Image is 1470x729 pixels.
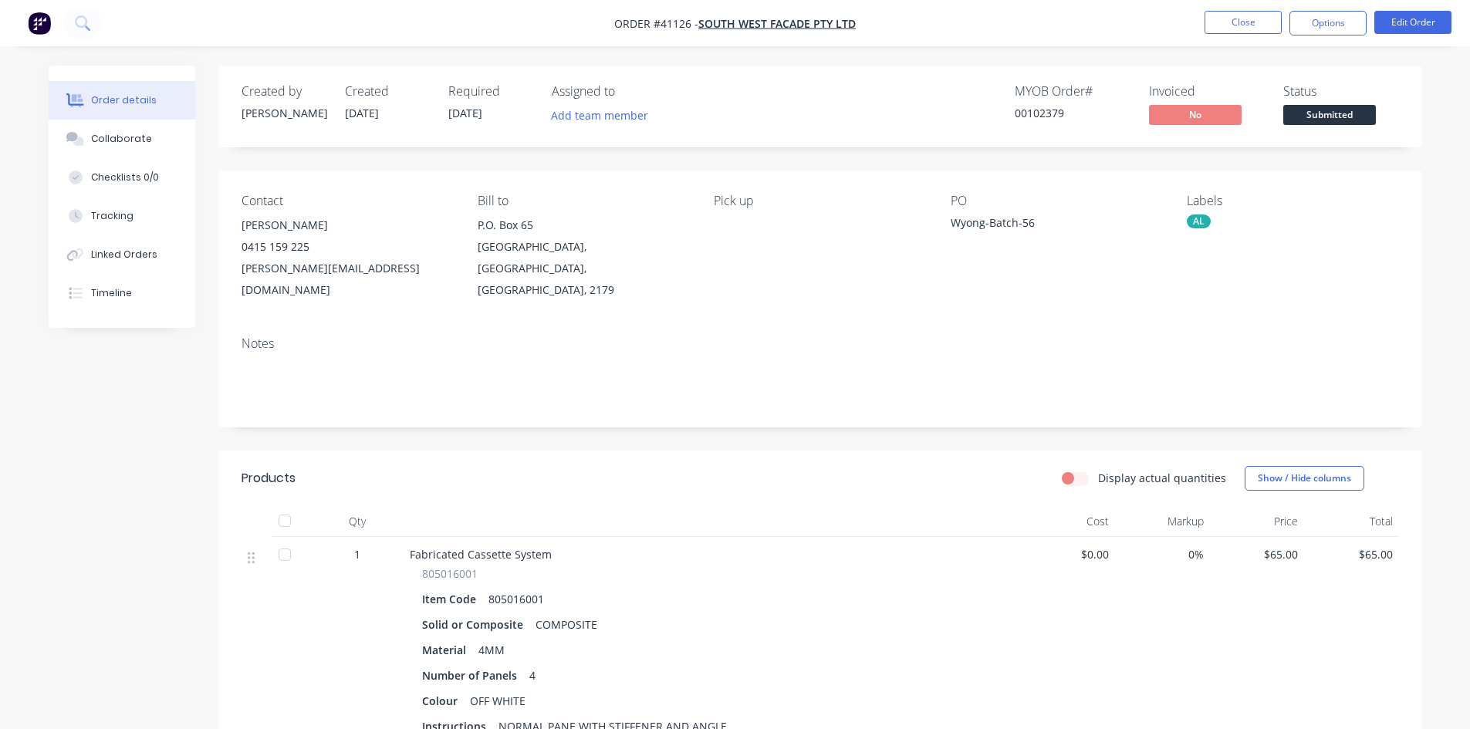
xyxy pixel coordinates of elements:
span: [DATE] [448,106,482,120]
div: Colour [422,690,464,712]
div: Tracking [91,209,133,223]
div: [PERSON_NAME] [242,105,326,121]
div: PO [951,194,1162,208]
div: Collaborate [91,132,152,146]
div: [GEOGRAPHIC_DATA], [GEOGRAPHIC_DATA], [GEOGRAPHIC_DATA], 2179 [478,236,689,301]
label: Display actual quantities [1098,470,1226,486]
button: Linked Orders [49,235,195,274]
span: [DATE] [345,106,379,120]
div: Labels [1187,194,1398,208]
div: Products [242,469,296,488]
div: [PERSON_NAME][EMAIL_ADDRESS][DOMAIN_NAME] [242,258,453,301]
button: Add team member [552,105,657,126]
span: Fabricated Cassette System [410,547,552,562]
span: 1 [354,546,360,562]
div: Linked Orders [91,248,157,262]
span: 805016001 [422,565,478,582]
div: Assigned to [552,84,706,99]
div: OFF WHITE [464,690,532,712]
button: Edit Order [1374,11,1451,34]
span: $65.00 [1216,546,1299,562]
div: MYOB Order # [1015,84,1130,99]
div: Qty [311,506,404,537]
div: Bill to [478,194,689,208]
div: Timeline [91,286,132,300]
img: Factory [28,12,51,35]
button: Collaborate [49,120,195,158]
div: Created [345,84,430,99]
div: COMPOSITE [529,613,603,636]
div: Created by [242,84,326,99]
div: Number of Panels [422,664,523,687]
div: Required [448,84,533,99]
div: Order details [91,93,157,107]
div: AL [1187,214,1211,228]
div: 4MM [472,639,511,661]
div: P.O. Box 65[GEOGRAPHIC_DATA], [GEOGRAPHIC_DATA], [GEOGRAPHIC_DATA], 2179 [478,214,689,301]
button: Order details [49,81,195,120]
button: Close [1205,11,1282,34]
div: Solid or Composite [422,613,529,636]
div: 805016001 [482,588,550,610]
div: Contact [242,194,453,208]
button: Show / Hide columns [1245,466,1364,491]
button: Tracking [49,197,195,235]
div: Total [1304,506,1399,537]
div: [PERSON_NAME]0415 159 225[PERSON_NAME][EMAIL_ADDRESS][DOMAIN_NAME] [242,214,453,301]
button: Options [1289,11,1367,35]
div: Item Code [422,588,482,610]
span: Order #41126 - [614,16,698,31]
div: Invoiced [1149,84,1265,99]
div: Wyong-Batch-56 [951,214,1144,236]
div: 00102379 [1015,105,1130,121]
button: Timeline [49,274,195,312]
button: Checklists 0/0 [49,158,195,197]
span: 0% [1121,546,1204,562]
button: Submitted [1283,105,1376,128]
div: 0415 159 225 [242,236,453,258]
span: No [1149,105,1242,124]
div: Price [1210,506,1305,537]
div: P.O. Box 65 [478,214,689,236]
div: 4 [523,664,542,687]
div: Checklists 0/0 [91,170,159,184]
span: $0.00 [1027,546,1110,562]
a: South West Facade Pty Ltd [698,16,856,31]
div: Notes [242,336,1399,351]
span: Submitted [1283,105,1376,124]
span: $65.00 [1310,546,1393,562]
button: Add team member [542,105,656,126]
div: Pick up [714,194,925,208]
div: Cost [1021,506,1116,537]
div: Markup [1115,506,1210,537]
div: Status [1283,84,1399,99]
div: Material [422,639,472,661]
div: [PERSON_NAME] [242,214,453,236]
